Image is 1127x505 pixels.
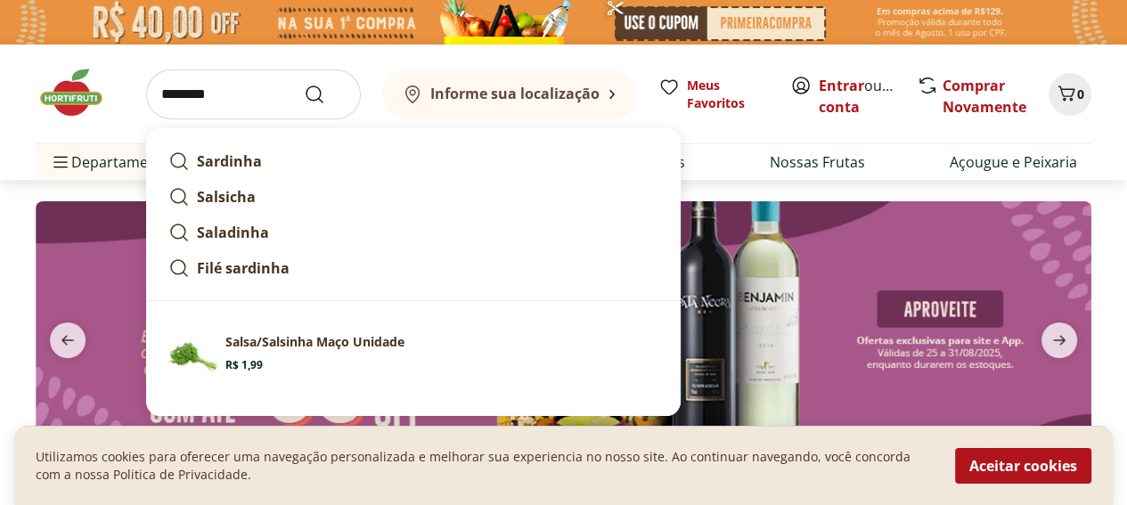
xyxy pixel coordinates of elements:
strong: Filé sardinha [197,258,290,278]
span: Departamentos [50,141,178,183]
p: Utilizamos cookies para oferecer uma navegação personalizada e melhorar sua experiencia no nosso ... [36,448,934,484]
a: Criar conta [819,76,917,117]
a: Salsa/Salsinha Maço UnidadeSalsa/Salsinha Maço UnidadeR$ 1,99 [161,326,666,390]
a: Nossas Frutas [770,151,865,173]
a: Meus Favoritos [658,77,769,112]
img: Hortifruti [36,66,125,119]
a: Filé sardinha [161,250,666,286]
a: Sardinha [161,143,666,179]
a: Comprar Novamente [943,76,1026,117]
a: Açougue e Peixaria [950,151,1077,173]
span: 0 [1077,86,1084,102]
b: Informe sua localização [430,84,600,103]
button: Submit Search [304,84,347,105]
strong: Saladinha [197,223,269,242]
button: Informe sua localização [382,69,637,119]
span: ou [819,75,898,118]
a: Entrar [819,76,864,95]
strong: Sardinha [197,151,262,171]
button: Aceitar cookies [955,448,1091,484]
span: Meus Favoritos [687,77,769,112]
button: next [1027,322,1091,358]
button: Carrinho [1049,73,1091,116]
button: previous [36,322,100,358]
a: Saladinha [161,215,666,250]
input: search [146,69,361,119]
button: Menu [50,141,71,183]
strong: Salsicha [197,187,256,207]
span: R$ 1,99 [225,358,263,372]
img: Salsa/Salsinha Maço Unidade [168,333,218,383]
p: Salsa/Salsinha Maço Unidade [225,333,404,351]
a: Salsicha [161,179,666,215]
